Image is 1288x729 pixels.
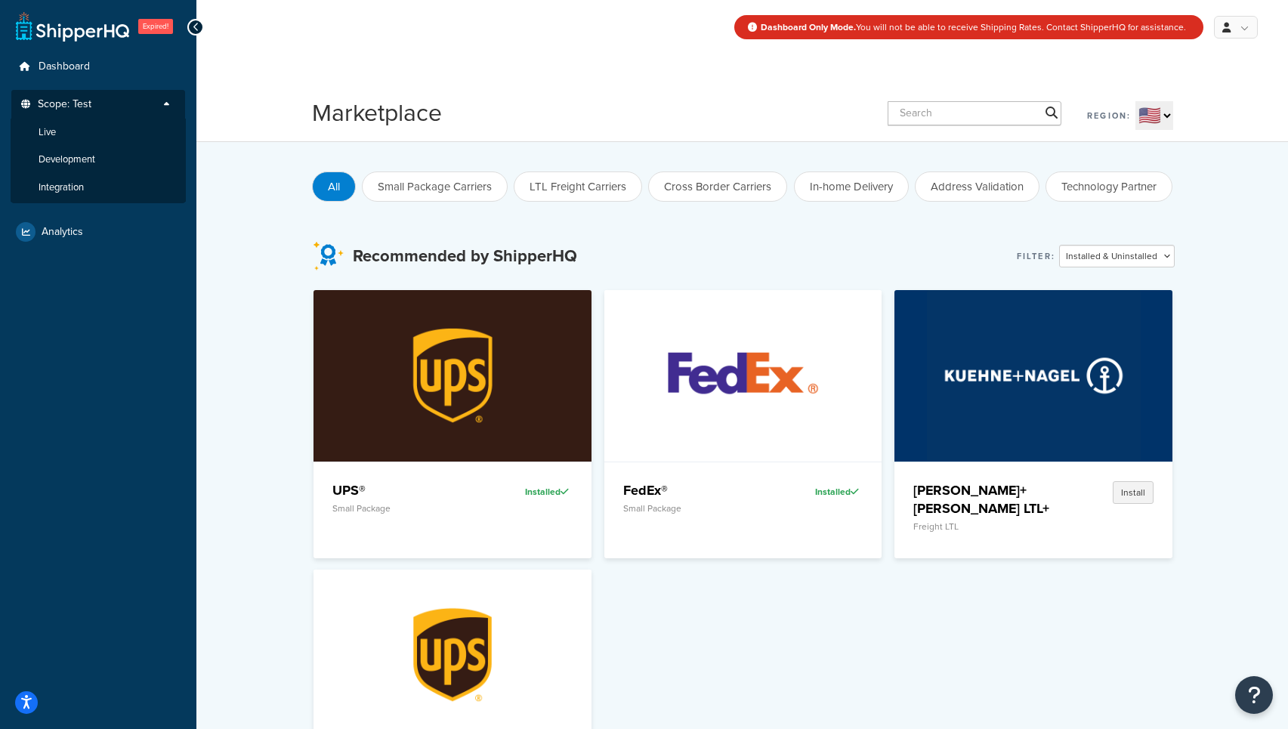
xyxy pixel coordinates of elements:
a: Analytics [11,218,185,246]
button: Technology Partner [1046,171,1172,202]
h4: UPS® [332,481,476,499]
button: Address Validation [915,171,1039,202]
button: Cross Border Carriers [648,171,787,202]
button: Install [1113,481,1154,504]
p: Small Package [332,503,476,514]
h4: [PERSON_NAME]+[PERSON_NAME] LTL+ [913,481,1057,517]
span: Live [39,126,56,139]
button: Open Resource Center [1235,676,1273,714]
li: Integration [11,174,186,202]
div: Installed [777,481,863,502]
button: In-home Delivery [794,171,909,202]
p: Small Package [623,503,767,514]
span: You will not be able to receive Shipping Rates. Contact ShipperHQ for assistance. [761,20,1186,34]
label: Region: [1087,105,1131,126]
span: Dashboard [39,60,90,73]
strong: Dashboard Only Mode. [761,20,856,34]
span: Analytics [42,226,83,239]
a: UPS®UPS®Small PackageInstalled [314,290,591,558]
span: Expired! [138,19,173,34]
span: Scope: Test [38,98,91,111]
img: FedEx® [636,290,850,461]
a: FedEx®FedEx®Small PackageInstalled [604,290,882,558]
button: Small Package Carriers [362,171,508,202]
img: UPS® [346,290,560,461]
img: Kuehne+Nagel LTL+ [927,290,1141,461]
li: Live [11,119,186,147]
h4: FedEx® [623,481,767,499]
div: Installed [487,481,573,502]
label: Filter: [1017,246,1055,267]
button: All [312,171,356,202]
a: Dashboard [11,53,185,81]
span: Integration [39,181,84,194]
a: Kuehne+Nagel LTL+[PERSON_NAME]+[PERSON_NAME] LTL+Freight LTLInstall [894,290,1172,558]
p: Freight LTL [913,521,1057,532]
input: Search [888,101,1061,125]
h1: Marketplace [312,96,442,130]
li: Development [11,146,186,174]
button: LTL Freight Carriers [514,171,642,202]
h3: Recommended by ShipperHQ [353,247,577,265]
span: Development [39,153,95,166]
